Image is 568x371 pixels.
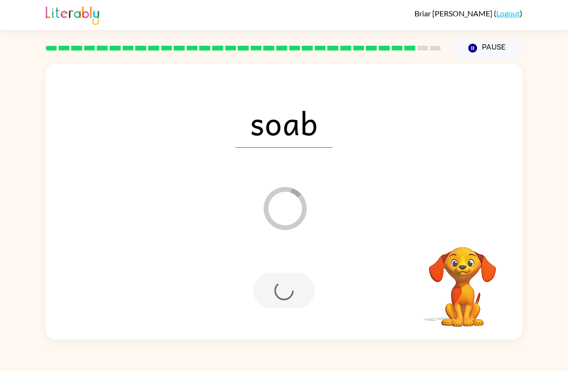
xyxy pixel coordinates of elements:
[452,37,522,59] button: Pause
[46,4,99,25] img: Literably
[235,98,333,148] span: soab
[414,232,511,328] video: Your browser must support playing .mp4 files to use Literably. Please try using another browser.
[496,9,520,18] a: Logout
[414,9,522,18] div: ( )
[414,9,494,18] span: Briar [PERSON_NAME]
